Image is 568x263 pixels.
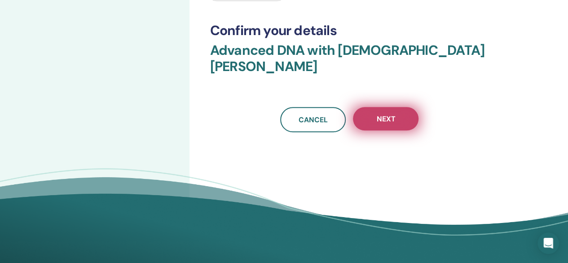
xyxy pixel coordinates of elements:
[299,115,328,125] span: Cancel
[353,107,418,130] button: Next
[210,42,489,85] h3: Advanced DNA with [DEMOGRAPHIC_DATA][PERSON_NAME]
[537,232,559,254] div: Open Intercom Messenger
[280,107,346,132] a: Cancel
[376,114,395,124] span: Next
[210,22,489,39] h3: Confirm your details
